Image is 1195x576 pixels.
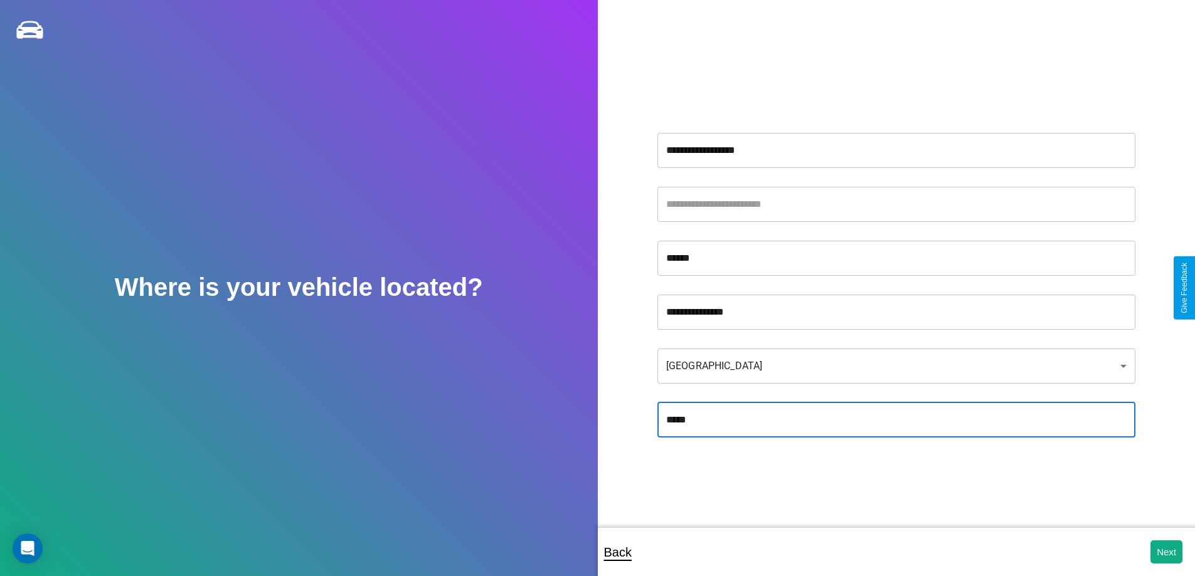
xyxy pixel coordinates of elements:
[13,533,43,563] div: Open Intercom Messenger
[657,348,1135,384] div: [GEOGRAPHIC_DATA]
[1180,263,1189,313] div: Give Feedback
[1150,540,1182,563] button: Next
[604,541,632,563] p: Back
[115,273,483,301] h2: Where is your vehicle located?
